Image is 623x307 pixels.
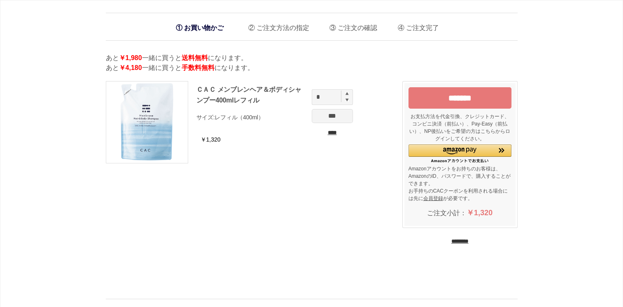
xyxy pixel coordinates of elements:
span: レフィル（400ml） [215,114,264,121]
span: 送料無料 [182,54,208,61]
div: Amazon Pay - Amazonアカウントをお使いください [408,144,511,163]
p: Amazonアカウントをお持ちのお客様は、AmazonのID、パスワードで、購入することができます。 お手持ちのCACクーポンを利用される場合には先に が必要です。 [408,165,511,202]
img: spinplus.gif [345,92,349,95]
div: ご注文小計： [408,204,511,222]
li: ご注文完了 [392,17,439,34]
span: ￥1,980 [119,54,142,61]
li: ご注文の確認 [323,17,377,34]
img: spinminus.gif [345,98,349,102]
li: お買い物かご [172,19,228,36]
a: 会員登録 [423,195,443,201]
img: ＣＡＣ メンブレンヘア＆ボディシャンプー400mlレフィル [106,81,188,163]
p: お支払方法を代金引換、クレジットカード、コンビニ決済（前払い）、Pay-Easy（前払い）、NP後払いをご希望の方はこちらからログインしてください。 [408,113,511,142]
span: ￥4,180 [119,64,142,71]
span: ￥1,320 [467,209,492,217]
p: サイズ: [196,114,308,121]
p: あと 一緒に買うと になります。 [106,63,518,73]
a: ＣＡＣ メンブレンヘア＆ボディシャンプー400mlレフィル [196,86,301,104]
p: あと 一緒に買うと になります。 [106,53,518,63]
li: ご注文方法の指定 [242,17,309,34]
span: 手数料無料 [182,64,215,71]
